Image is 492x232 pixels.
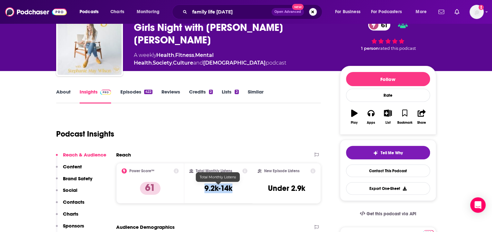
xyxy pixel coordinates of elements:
button: Follow [346,72,430,86]
button: open menu [411,7,435,17]
p: Contacts [63,199,84,205]
p: Brand Safety [63,175,92,182]
span: Monitoring [137,7,160,16]
button: Reach & Audience [56,152,106,164]
a: Fitness [175,52,194,58]
h2: Power Score™ [129,169,154,173]
div: 2 [209,90,213,94]
span: Charts [110,7,124,16]
h2: Total Monthly Listens [196,169,232,173]
span: , [174,52,175,58]
span: Podcasts [80,7,99,16]
span: For Business [335,7,360,16]
span: Logged in as pstanton [470,5,484,19]
input: Search podcasts, credits, & more... [190,7,272,17]
h2: Reach [116,152,131,158]
p: Charts [63,211,78,217]
button: Brand Safety [56,175,92,187]
a: Health [156,52,174,58]
a: Get this podcast via API [355,206,421,222]
img: tell me why sparkle [373,150,378,156]
h2: Audience Demographics [116,224,175,230]
button: Share [413,105,430,129]
span: , [152,60,153,66]
span: Get this podcast via API [366,211,416,217]
a: Charts [106,7,128,17]
span: and [193,60,203,66]
p: Sponsors [63,223,84,229]
button: Apps [363,105,379,129]
a: Lists2 [222,89,238,103]
h1: Podcast Insights [56,129,114,139]
img: Podchaser Pro [100,90,111,95]
div: Share [417,121,426,125]
div: 422 [144,90,152,94]
div: Bookmark [397,121,412,125]
div: 2 [235,90,238,94]
button: Content [56,164,82,175]
a: [DEMOGRAPHIC_DATA] [203,60,266,66]
a: Society [153,60,172,66]
a: Similar [248,89,263,103]
div: A weekly podcast [134,51,330,67]
button: Contacts [56,199,84,211]
span: Open Advanced [274,10,301,13]
svg: Add a profile image [479,5,484,10]
a: Show notifications dropdown [436,6,447,17]
img: Podchaser - Follow, Share and Rate Podcasts [5,6,67,18]
button: open menu [367,7,411,17]
span: More [416,7,427,16]
a: Episodes422 [120,89,152,103]
a: Culture [173,60,193,66]
span: Total Monthly Listens [200,175,236,179]
h3: 9.2k-14k [204,183,232,193]
button: Export One-Sheet [346,182,430,195]
span: New [292,4,304,10]
div: Play [351,121,358,125]
span: 61 [375,19,391,31]
img: Girls Night with Stephanie May Wilson [57,11,122,75]
span: , [172,60,173,66]
h2: New Episode Listens [264,169,299,173]
button: Charts [56,211,78,223]
span: 1 person [361,46,379,51]
div: 61 1 personrated this podcast [340,15,436,55]
a: About [56,89,71,103]
button: open menu [75,7,107,17]
a: Show notifications dropdown [452,6,462,17]
a: Reviews [161,89,180,103]
a: Credits2 [189,89,213,103]
button: Play [346,105,363,129]
button: tell me why sparkleTell Me Why [346,146,430,159]
button: open menu [132,7,168,17]
div: Apps [367,121,375,125]
a: 61 [368,19,391,31]
span: For Podcasters [371,7,402,16]
a: Mental Health [134,52,214,66]
div: Rate [346,89,430,102]
p: Content [63,164,82,170]
img: User Profile [470,5,484,19]
button: Bookmark [396,105,413,129]
button: List [379,105,396,129]
div: List [385,121,391,125]
span: , [194,52,195,58]
button: Open AdvancedNew [272,8,304,16]
a: Contact This Podcast [346,165,430,177]
p: Reach & Audience [63,152,106,158]
h3: Under 2.9k [268,183,305,193]
div: Open Intercom Messenger [470,197,486,213]
span: Tell Me Why [381,150,403,156]
span: rated this podcast [379,46,416,51]
button: Social [56,187,77,199]
p: 61 [140,182,160,195]
p: Social [63,187,77,193]
button: open menu [331,7,368,17]
button: Show profile menu [470,5,484,19]
div: Search podcasts, credits, & more... [178,4,328,19]
a: InsightsPodchaser Pro [80,89,111,103]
